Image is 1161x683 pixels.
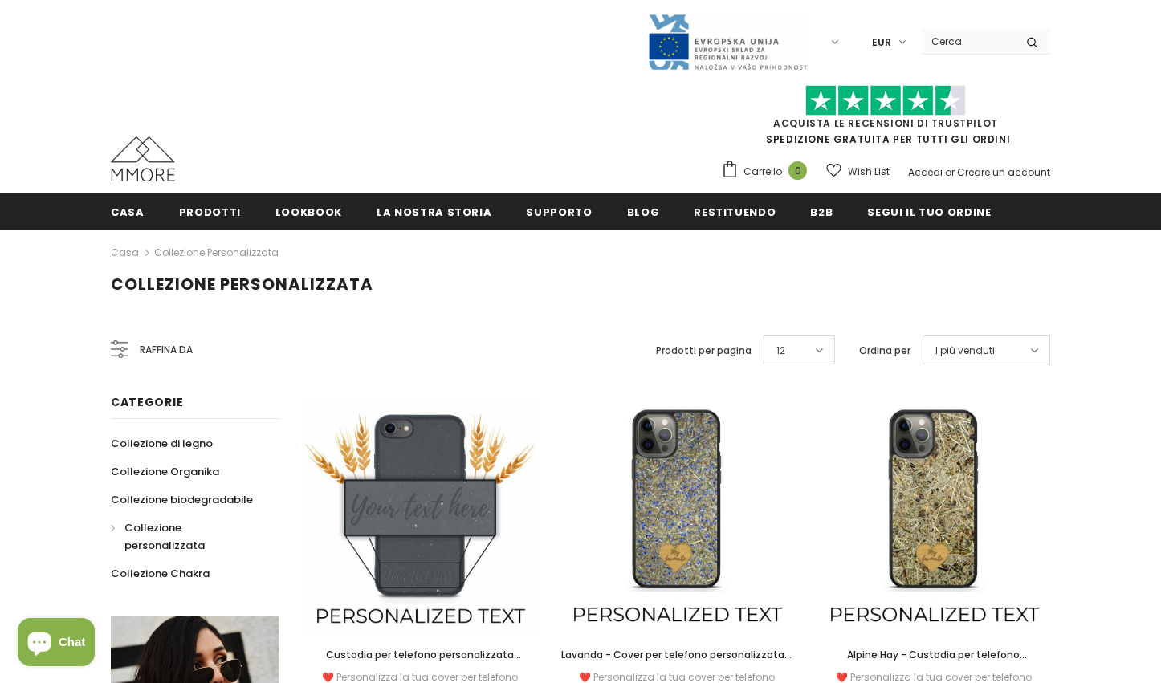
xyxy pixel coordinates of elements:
a: Collezione personalizzata [154,246,279,259]
span: B2B [810,205,833,220]
a: Prodotti [179,193,241,230]
img: Casi MMORE [111,136,175,181]
span: Restituendo [694,205,776,220]
a: La nostra storia [377,193,491,230]
a: Blog [627,193,660,230]
span: Alpine Hay - Custodia per telefono personalizzata - Regalo personalizzato [836,648,1032,679]
a: Segui il tuo ordine [867,193,991,230]
a: Casa [111,193,145,230]
span: Lookbook [275,205,342,220]
a: Restituendo [694,193,776,230]
span: Custodia per telefono personalizzata biodegradabile - nera [326,648,521,679]
span: supporto [526,205,592,220]
label: Ordina per [859,343,910,359]
span: Collezione personalizzata [124,520,205,553]
span: Prodotti [179,205,241,220]
label: Prodotti per pagina [656,343,752,359]
span: 0 [788,161,807,180]
a: Alpine Hay - Custodia per telefono personalizzata - Regalo personalizzato [817,646,1050,664]
span: Collezione Chakra [111,566,210,581]
a: Collezione Chakra [111,559,210,587]
a: Collezione Organika [111,457,219,486]
span: La nostra storia [377,205,491,220]
a: Collezione personalizzata [111,514,262,559]
span: Casa [111,205,145,220]
a: Casa [111,243,139,262]
a: B2B [810,193,833,230]
inbox-online-store-chat: Shopify online store chat [13,618,100,670]
span: or [945,165,955,179]
a: Carrello 0 [721,160,815,184]
img: Javni Razpis [647,13,808,71]
span: Wish List [848,164,890,180]
a: Lavanda - Cover per telefono personalizzata - Regalo personalizzato [560,646,793,664]
a: Wish List [826,157,890,185]
span: Categorie [111,394,183,410]
a: Lookbook [275,193,342,230]
a: Creare un account [957,165,1050,179]
span: 12 [776,343,785,359]
span: Raffina da [140,341,193,359]
span: Collezione di legno [111,436,213,451]
span: SPEDIZIONE GRATUITA PER TUTTI GLI ORDINI [721,92,1050,146]
img: Fidati di Pilot Stars [805,85,966,116]
a: Collezione biodegradabile [111,486,253,514]
a: Accedi [908,165,943,179]
input: Search Site [922,30,1014,53]
a: Acquista le recensioni di TrustPilot [773,116,998,130]
span: Carrello [743,164,782,180]
span: Collezione biodegradabile [111,492,253,507]
a: supporto [526,193,592,230]
span: I più venduti [935,343,995,359]
span: Collezione personalizzata [111,273,373,295]
span: Segui il tuo ordine [867,205,991,220]
a: Custodia per telefono personalizzata biodegradabile - nera [303,646,536,664]
span: Lavanda - Cover per telefono personalizzata - Regalo personalizzato [561,648,792,679]
a: Javni Razpis [647,35,808,48]
span: EUR [872,35,891,51]
a: Collezione di legno [111,429,213,457]
span: Collezione Organika [111,464,219,479]
span: Blog [627,205,660,220]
